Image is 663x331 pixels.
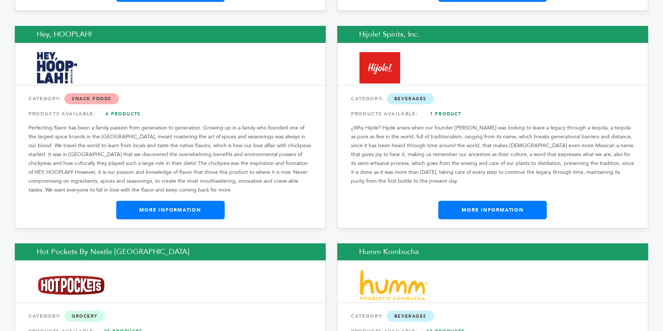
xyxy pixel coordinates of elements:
[15,243,326,260] h2: Hot Pockets by Nestle [GEOGRAPHIC_DATA]
[15,26,326,43] h2: Hey, HOOPLAH!
[359,52,400,84] img: Hijole! Spirits, Inc.
[64,93,119,104] span: Snack Foods
[116,201,225,219] a: More Information
[351,107,634,121] div: PRODUCTS AVAILABLE:
[387,93,434,104] span: Beverages
[29,107,312,121] div: PRODUCTS AVAILABLE:
[37,273,106,298] img: Hot Pockets by Nestle USA
[387,311,434,322] span: Beverages
[29,124,312,195] p: Perfecting flavor has been a family passion from generation to generation. Growing up in a family...
[97,107,149,121] a: 4 Products
[64,311,105,322] span: Grocery
[359,270,428,301] img: Humm Kombucha
[337,26,648,43] h2: Hijole! Spirits, Inc.
[29,310,312,323] div: CATEGORY:
[351,92,634,105] div: CATEGORY:
[420,107,472,121] a: 1 Product
[37,52,77,84] img: Hey, HOOPLAH!
[337,243,648,260] h2: Humm Kombucha
[29,92,312,105] div: CATEGORY:
[351,124,634,186] p: ¿Why Híjole? Hijole arises when our founder [PERSON_NAME] was looking to leave a legacy through a...
[438,201,547,219] a: More Information
[351,310,634,323] div: CATEGORY:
